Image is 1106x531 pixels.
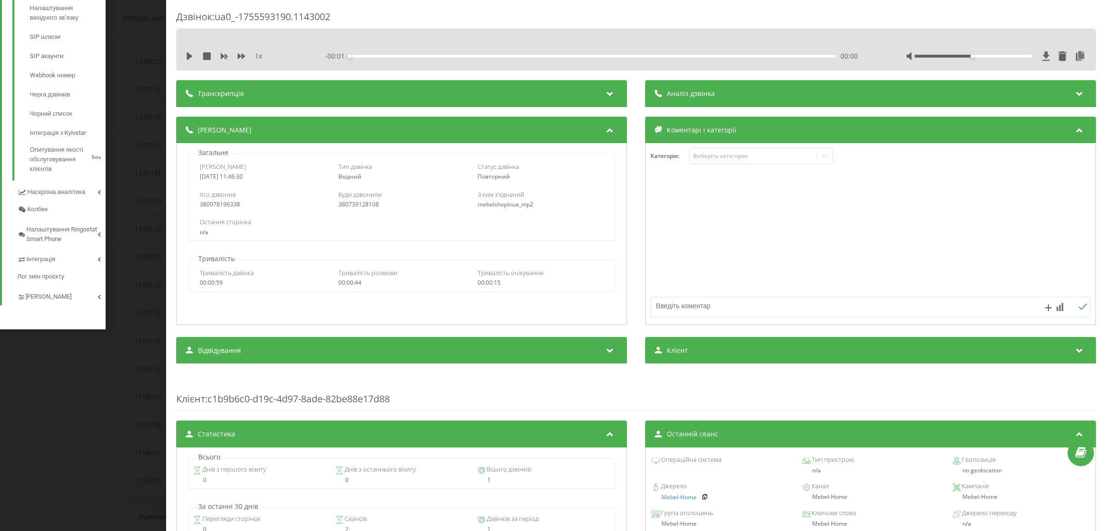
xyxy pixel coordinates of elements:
span: Аналіз дзвінка [667,89,715,98]
a: SIP шлюзи [30,27,106,47]
div: n/a [199,229,603,236]
div: mebelshopinua_mp2 [477,201,603,208]
div: 380739128108 [338,201,465,208]
span: Опитування якості обслуговування клієнтів [30,145,89,174]
span: Тип пристрою [810,455,854,465]
div: no geolocation [953,467,1089,474]
div: [DATE] 11:46:30 [199,173,325,180]
span: [PERSON_NAME] [198,125,252,135]
span: Черга дзвінків [30,90,70,99]
span: [PERSON_NAME] [25,292,72,302]
a: Чорний список [30,104,106,123]
a: Колбек [17,201,106,218]
span: Інтеграція [26,254,55,264]
span: З ким з'єднаний [477,190,524,199]
div: Mebel-Home [652,520,788,527]
span: Днів з останнього візиту [343,465,416,474]
span: Коментарі і категорії [667,125,736,135]
span: Клієнт [176,392,205,405]
a: Лог змін проєкту [17,268,106,285]
span: Статус дзвінка [477,162,518,171]
span: Останній сеанс [667,429,718,439]
a: Черга дзвінків [30,85,106,104]
div: 0 [336,477,468,483]
span: Лог змін проєкту [17,272,64,281]
div: Mebel-Home [802,494,938,500]
div: 0 [193,477,325,483]
p: За останні 30 днів [196,502,261,511]
span: [PERSON_NAME] [199,162,246,171]
a: Опитування якості обслуговування клієнтівBeta [30,143,106,174]
span: Сеансів [343,514,367,524]
div: n/a [962,520,1089,527]
div: Mebel-Home [953,494,1089,500]
div: Mebel-Home [802,520,938,527]
div: 00:00:15 [477,279,603,286]
span: Відвідування [198,346,241,355]
span: Джерело [660,482,687,491]
span: Всього дзвінків [485,465,530,474]
span: - 00:01 [325,51,349,61]
span: Днів з першого візиту [201,465,266,474]
span: 00:00 [841,51,858,61]
a: Webhook номер [30,66,106,85]
span: Перегляди сторінок [201,514,261,524]
div: 00:00:59 [199,279,325,286]
a: SIP акаунти [30,47,106,66]
div: Accessibility label [971,54,974,58]
span: Хто дзвонив [199,190,235,199]
span: Операційна система [660,455,721,465]
span: 1 x [255,51,262,61]
span: Тривалість дзвінка [199,268,253,277]
span: Джерело переходу [961,508,1017,518]
div: Дзвінок : ua0_-1755593190.1143002 [176,10,1096,29]
span: Кампанія [961,482,989,491]
span: Канал [810,482,829,491]
span: Тип дзвінка [338,162,372,171]
div: 380978196338 [199,201,325,208]
a: Налаштування Ringostat Smart Phone [17,218,106,248]
span: Ключове слово [810,508,856,518]
a: Наскрізна аналітика [17,181,106,201]
div: Accessibility label [348,54,351,58]
span: Тривалість очікування [477,268,543,277]
span: Група оголошень [660,508,713,518]
span: Наскрізна аналітика [27,187,85,197]
a: Інтеграція з Kyivstar [30,123,106,143]
p: Загальне [196,148,231,157]
a: [PERSON_NAME] [17,285,106,305]
span: Повторний [477,172,509,181]
span: Налаштування Ringostat Smart Phone [26,225,97,244]
span: Клієнт [667,346,688,355]
span: Вхідний [338,172,361,181]
span: Дзвінків за період [485,514,538,524]
a: Інтеграція [17,248,106,268]
span: Куди дзвонили [338,190,382,199]
div: : c1b9b6c0-d19c-4d97-8ade-82be88e17d88 [176,373,1096,411]
span: SIP акаунти [30,51,63,61]
span: SIP шлюзи [30,32,60,42]
div: 00:00:44 [338,279,465,286]
span: Статистика [198,429,235,439]
a: Mebel-Home [661,494,697,501]
p: Всього [196,452,223,462]
span: Налаштування вихідного зв’язку [30,3,101,23]
div: Виберіть категорію [693,152,813,160]
span: Тривалість розмови [338,268,397,277]
p: Тривалість [196,254,237,264]
div: n/a [802,467,938,474]
span: Геопозиція [961,455,996,465]
span: Транскрипція [198,89,244,98]
div: 1 [477,477,609,483]
span: Webhook номер [30,71,75,80]
span: Інтеграція з Kyivstar [30,128,86,138]
span: Чорний список [30,109,72,119]
span: Остання сторінка [199,217,251,226]
h4: Категорія : [650,153,689,159]
span: Колбек [27,205,48,214]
